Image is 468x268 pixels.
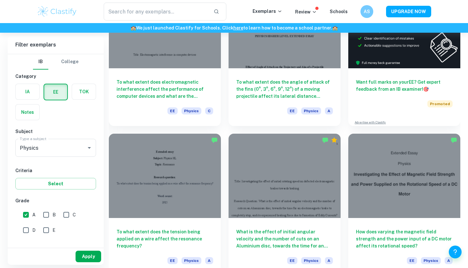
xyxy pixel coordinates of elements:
img: Clastify logo [37,5,77,18]
h6: Filter exemplars [8,36,104,54]
span: EE [287,257,297,264]
span: Physics [301,107,321,114]
div: Premium [331,137,337,143]
button: TOK [72,84,96,99]
span: EE [287,107,297,114]
h6: Want full marks on your EE ? Get expert feedback from an IB examiner! [356,79,453,93]
button: IB [33,54,48,70]
span: A [325,107,333,114]
h6: To what extent does the tension being applied on a wire affect the resonance frequency? [117,228,213,249]
a: Schools [330,9,348,14]
input: Search for any exemplars... [104,3,208,21]
button: Apply [76,251,101,262]
a: Advertise with Clastify [355,120,386,125]
a: here [233,25,243,30]
button: Notes [16,105,39,120]
button: College [61,54,78,70]
img: Marked [211,137,218,143]
h6: We just launched Clastify for Schools. Click to learn how to become a school partner. [1,24,467,31]
h6: To what extent does electromagnetic interference affect the performance of computer devices and w... [117,79,213,100]
h6: What is the effect of initial angular velocity and the number of cuts on an Aluminium disc, towar... [236,228,333,249]
h6: To what extent does the angle of attack of the fins (0°, 3°, 6°, 9°, 12°) of a moving projectile ... [236,79,333,100]
span: EE [407,257,417,264]
h6: Session [15,244,96,251]
span: Physics [182,107,201,114]
img: Marked [322,137,328,143]
button: UPGRADE NOW [386,6,431,17]
span: 🎯 [423,87,429,92]
span: D [32,227,36,234]
span: Promoted [427,100,453,107]
button: Select [15,178,96,189]
button: AS [360,5,373,18]
span: Physics [301,257,321,264]
button: Open [85,143,94,152]
span: Physics [182,257,201,264]
span: EE [167,257,178,264]
span: EE [167,107,178,114]
h6: Grade [15,197,96,204]
p: Exemplars [253,8,282,15]
span: B [52,211,56,218]
span: A [32,211,36,218]
p: Review [295,8,317,15]
h6: Category [15,73,96,80]
button: Help and Feedback [449,246,462,258]
button: EE [44,84,67,100]
h6: Criteria [15,167,96,174]
button: IA [16,84,39,99]
div: Filter type choice [33,54,78,70]
span: C [73,211,76,218]
h6: How does varying the magnetic field strength and the power input of a DC motor affect its rotatio... [356,228,453,249]
span: C [205,107,213,114]
span: A [205,257,213,264]
span: A [445,257,453,264]
h6: AS [363,8,371,15]
span: Physics [421,257,441,264]
span: 🏫 [332,25,338,30]
label: Type a subject [20,136,46,141]
h6: Subject [15,128,96,135]
span: E [52,227,55,234]
span: A [325,257,333,264]
img: Marked [451,137,457,143]
span: 🏫 [131,25,136,30]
